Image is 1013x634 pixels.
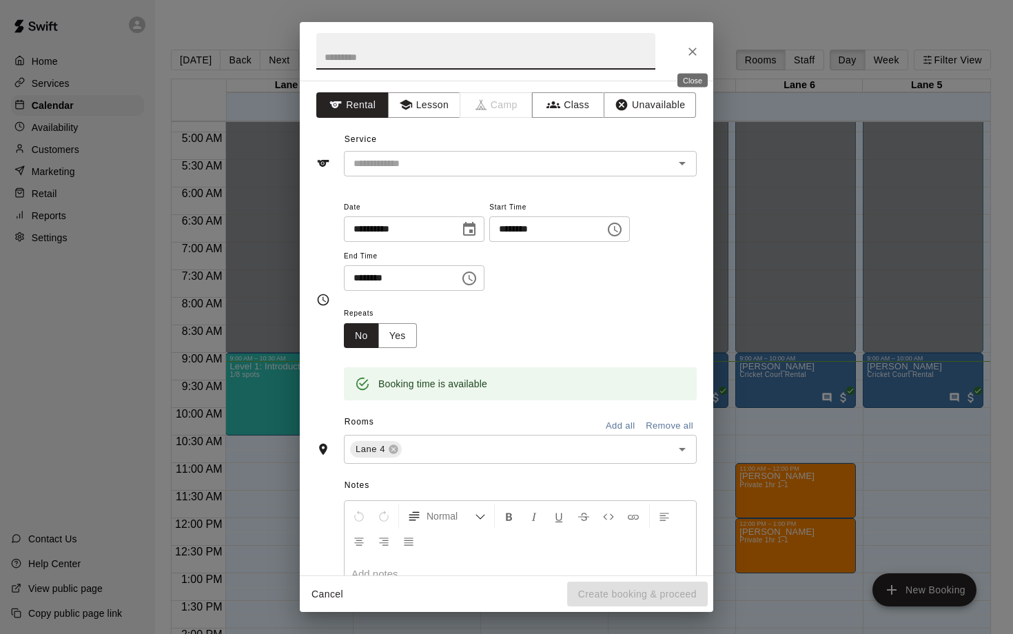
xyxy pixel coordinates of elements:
span: Camps can only be created in the Services page [460,92,533,118]
div: Close [677,74,708,88]
button: Left Align [653,504,676,529]
button: No [344,323,379,349]
button: Undo [347,504,371,529]
button: Open [673,154,692,173]
button: Redo [372,504,396,529]
button: Unavailable [604,92,696,118]
button: Yes [378,323,417,349]
button: Insert Link [622,504,645,529]
button: Remove all [642,416,697,437]
button: Rental [316,92,389,118]
span: Rooms [345,417,374,427]
svg: Service [316,156,330,170]
div: outlined button group [344,323,417,349]
button: Justify Align [397,529,420,553]
button: Open [673,440,692,459]
button: Format Bold [498,504,521,529]
button: Close [680,39,705,64]
button: Right Align [372,529,396,553]
button: Insert Code [597,504,620,529]
button: Formatting Options [402,504,491,529]
svg: Rooms [316,442,330,456]
svg: Notes [316,574,330,588]
span: Lane 4 [350,442,391,456]
button: Choose time, selected time is 10:45 AM [601,216,628,243]
button: Choose time, selected time is 11:15 AM [456,265,483,292]
button: Cancel [305,582,349,607]
div: Booking time is available [378,371,487,396]
button: Format Italics [522,504,546,529]
button: Lesson [388,92,460,118]
svg: Timing [316,293,330,307]
button: Format Underline [547,504,571,529]
span: Notes [345,475,697,497]
span: Start Time [489,198,630,217]
button: Choose date, selected date is Oct 12, 2025 [456,216,483,243]
span: Repeats [344,305,428,323]
button: Center Align [347,529,371,553]
button: Add all [598,416,642,437]
button: Format Strikethrough [572,504,595,529]
span: Date [344,198,484,217]
span: Normal [427,509,475,523]
button: Class [532,92,604,118]
div: Lane 4 [350,441,402,458]
span: Service [345,134,377,144]
span: End Time [344,247,484,266]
